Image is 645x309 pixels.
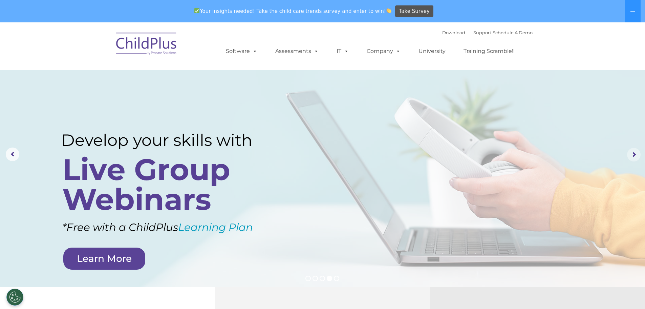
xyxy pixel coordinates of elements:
[268,44,325,58] a: Assessments
[442,30,533,35] font: |
[192,4,394,18] span: Your insights needed! Take the child care trends survey and enter to win!
[194,8,199,13] img: ✅
[360,44,407,58] a: Company
[219,44,264,58] a: Software
[412,44,452,58] a: University
[473,30,491,35] a: Support
[386,8,391,13] img: 👏
[6,289,23,306] button: Cookies Settings
[442,30,465,35] a: Download
[62,155,272,214] rs-layer: Live Group Webinars
[493,30,533,35] a: Schedule A Demo
[395,5,433,17] a: Take Survey
[62,218,290,237] rs-layer: *Free with a ChildPlus
[178,221,253,234] a: Learning Plan
[330,44,356,58] a: IT
[113,28,180,62] img: ChildPlus by Procare Solutions
[94,73,123,78] span: Phone number
[63,248,145,270] a: Learn More
[457,44,521,58] a: Training Scramble!!
[399,5,430,17] span: Take Survey
[94,45,115,50] span: Last name
[61,131,275,150] rs-layer: Develop your skills with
